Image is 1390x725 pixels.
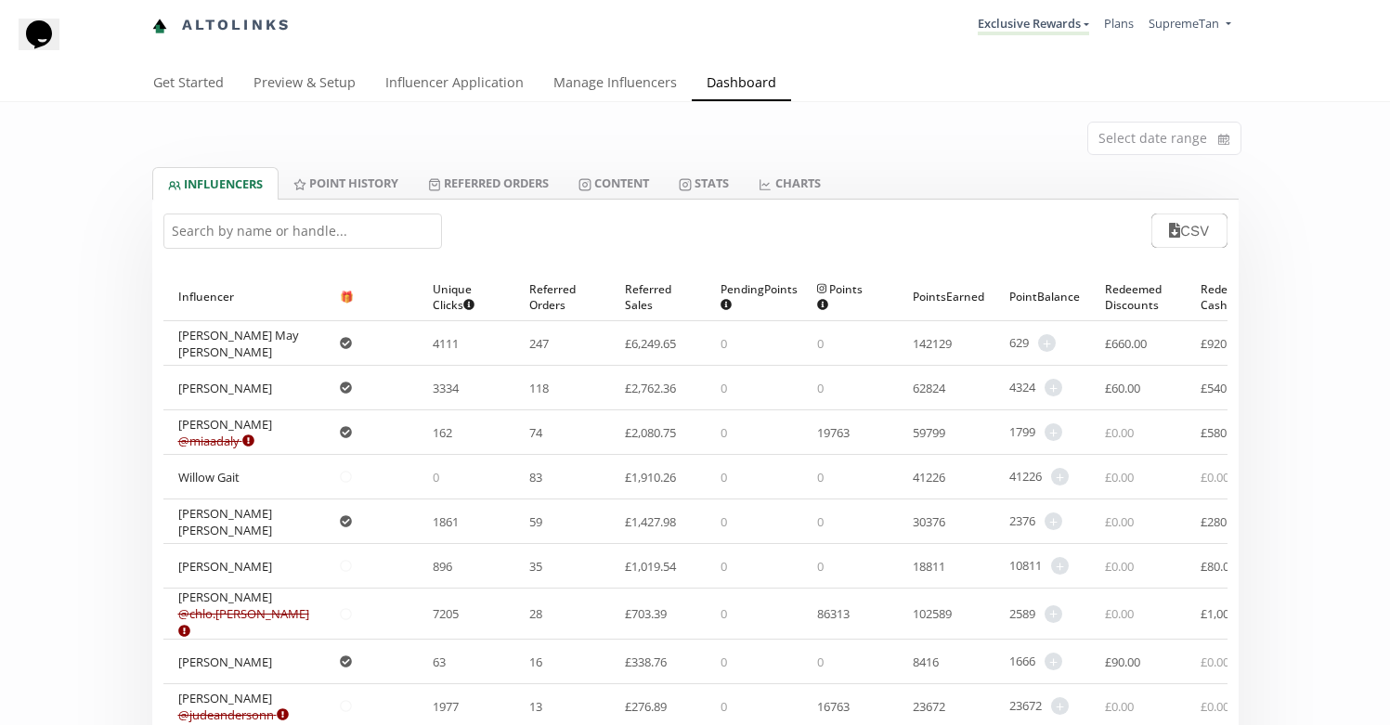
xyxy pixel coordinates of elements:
[913,424,945,441] span: 59799
[1009,379,1035,396] span: 4324
[817,281,869,313] span: Points
[625,424,676,441] span: £ 2,080.75
[913,513,945,530] span: 30376
[413,167,564,199] a: Referred Orders
[178,589,311,639] div: [PERSON_NAME]
[1105,469,1134,485] span: £ 0.00
[1105,335,1147,352] span: £ 660.00
[564,167,664,199] a: Content
[817,513,824,530] span: 0
[1105,698,1134,715] span: £ 0.00
[433,558,452,575] span: 896
[625,605,667,622] span: £ 703.39
[239,66,370,103] a: Preview & Setup
[913,469,945,485] span: 41226
[433,469,439,485] span: 0
[1151,214,1227,248] button: CSV
[1104,15,1134,32] a: Plans
[279,167,413,199] a: Point HISTORY
[1201,380,1242,396] span: £ 540.00
[152,19,167,33] img: favicon-32x32.png
[1009,468,1042,485] span: 41226
[625,273,691,320] div: Referred Sales
[721,558,727,575] span: 0
[913,558,945,575] span: 18811
[1201,558,1236,575] span: £ 80.00
[817,469,824,485] span: 0
[340,289,354,304] span: 🎁
[625,654,667,670] span: £ 338.76
[529,469,542,485] span: 83
[1009,423,1035,441] span: 1799
[1009,512,1035,530] span: 2376
[1045,423,1062,441] span: +
[163,214,442,249] input: Search by name or handle...
[625,558,676,575] span: £ 1,019.54
[817,335,824,352] span: 0
[1105,273,1171,320] div: Redeemed Discounts
[744,167,835,199] a: CHARTS
[1009,605,1035,623] span: 2589
[721,380,727,396] span: 0
[1149,15,1230,36] a: SupremeTan
[529,698,542,715] span: 13
[19,19,78,74] iframe: chat widget
[539,66,692,103] a: Manage Influencers
[1009,334,1029,352] span: 629
[625,698,667,715] span: £ 276.89
[433,380,459,396] span: 3334
[625,380,676,396] span: £ 2,762.36
[1045,512,1062,530] span: +
[692,66,791,103] a: Dashboard
[817,558,824,575] span: 0
[1009,557,1042,575] span: 10811
[817,698,850,715] span: 16763
[1201,654,1229,670] span: £ 0.00
[433,605,459,622] span: 7205
[721,605,727,622] span: 0
[152,10,292,41] a: Altolinks
[433,654,446,670] span: 63
[1201,273,1267,320] div: Redeemed Cash
[625,469,676,485] span: £ 1,910.26
[721,513,727,530] span: 0
[721,698,727,715] span: 0
[178,273,311,320] div: Influencer
[721,424,727,441] span: 0
[178,416,272,449] div: [PERSON_NAME]
[152,167,279,200] a: INFLUENCERS
[978,15,1089,35] a: Exclusive Rewards
[433,698,459,715] span: 1977
[178,433,254,449] a: @miaadaly
[529,273,595,320] div: Referred Orders
[913,605,952,622] span: 102589
[178,327,311,360] div: [PERSON_NAME] May [PERSON_NAME]
[529,558,542,575] span: 35
[1051,697,1069,715] span: +
[529,654,542,670] span: 16
[178,505,311,538] div: [PERSON_NAME] [PERSON_NAME]
[529,335,549,352] span: 247
[1105,424,1134,441] span: £ 0.00
[1201,698,1229,715] span: £ 0.00
[529,605,542,622] span: 28
[817,424,850,441] span: 19763
[1201,424,1242,441] span: £ 580.00
[433,335,459,352] span: 4111
[1051,557,1069,575] span: +
[1105,513,1134,530] span: £ 0.00
[178,605,309,639] a: @chlo.[PERSON_NAME]
[721,335,727,352] span: 0
[1009,653,1035,670] span: 1666
[529,513,542,530] span: 59
[178,558,272,575] div: [PERSON_NAME]
[1009,273,1075,320] div: Point Balance
[1009,697,1042,715] span: 23672
[433,281,485,313] span: Unique Clicks
[721,281,798,313] span: Pending Points
[721,654,727,670] span: 0
[721,469,727,485] span: 0
[625,335,676,352] span: £ 6,249.65
[1105,558,1134,575] span: £ 0.00
[1201,469,1229,485] span: £ 0.00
